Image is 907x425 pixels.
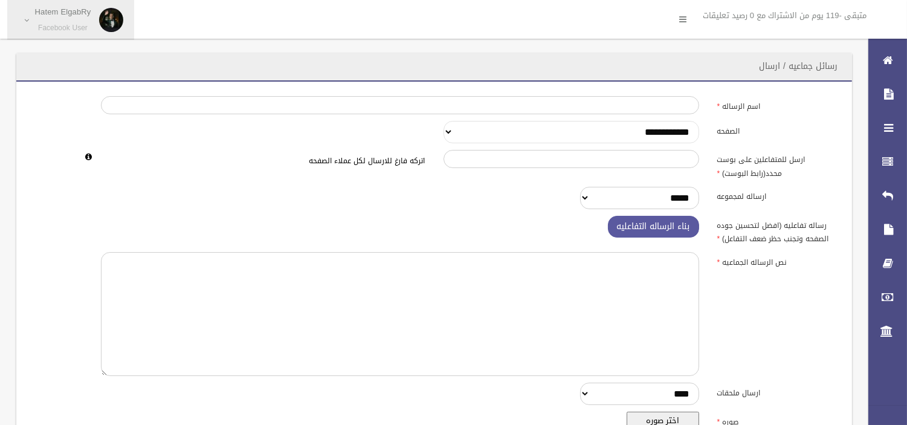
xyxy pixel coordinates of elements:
[708,383,845,400] label: ارسال ملحقات
[101,157,425,165] h6: اتركه فارغ للارسال لكل عملاء الصفحه
[35,24,91,33] small: Facebook User
[608,216,699,238] button: بناء الرساله التفاعليه
[708,121,845,138] label: الصفحه
[708,187,845,204] label: ارساله لمجموعه
[708,150,845,180] label: ارسل للمتفاعلين على بوست محدد(رابط البوست)
[708,216,845,246] label: رساله تفاعليه (افضل لتحسين جوده الصفحه وتجنب حظر ضعف التفاعل)
[744,54,852,78] header: رسائل جماعيه / ارسال
[35,7,91,16] p: Hatem ElgabRy
[708,252,845,269] label: نص الرساله الجماعيه
[708,96,845,113] label: اسم الرساله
